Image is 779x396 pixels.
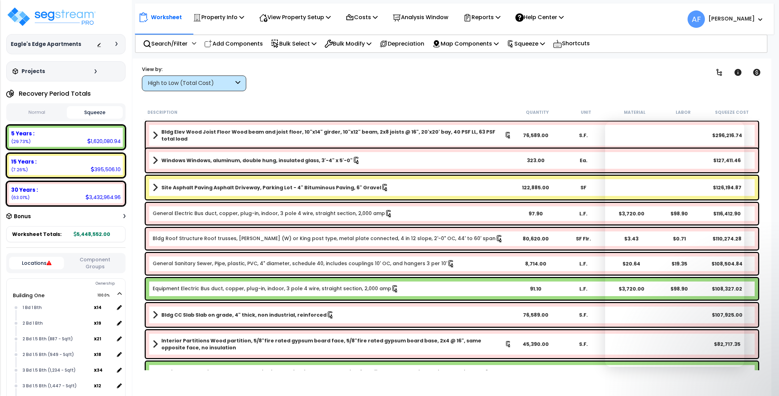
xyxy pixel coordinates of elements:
[560,311,608,318] div: S.F.
[581,110,591,115] small: Unit
[560,341,608,348] div: S.F.
[97,383,101,389] small: 12
[148,79,234,87] div: High to Low (Total Cost)
[97,305,102,310] small: 14
[97,320,101,326] small: 19
[715,110,749,115] small: Squeeze Cost
[512,260,560,267] div: 8,714.00
[9,106,65,119] button: Normal
[91,166,121,173] div: 395,506.10
[9,257,64,269] button: Locations
[515,13,564,22] p: Help Center
[153,285,399,293] a: Individual Item
[11,138,31,144] small: (29.73%)
[512,210,560,217] div: 97.90
[193,13,244,22] p: Property Info
[463,13,500,22] p: Reports
[161,337,505,351] b: Interior Partitions Wood partition, 5/8"fire rated gypsum board face, 5/8"fire rated gypsum board...
[97,336,101,342] small: 21
[153,310,512,320] a: Assembly Title
[151,13,182,22] p: Worksheet
[161,369,506,382] b: Equipment Electric Underground service installation, includes excavation, backfill, and compactio...
[87,137,121,145] div: 1,620,080.94
[94,366,114,374] span: location multiplier
[728,372,744,389] iframe: Intercom live chat
[512,157,560,164] div: 323.00
[19,90,91,97] h4: Recovery Period Totals
[560,157,608,164] div: Ea.
[143,39,187,48] p: Search/Filter
[393,13,448,22] p: Analysis Window
[560,210,608,217] div: L.F.
[11,195,30,200] small: (63.01%)
[549,35,594,52] div: Shortcuts
[432,39,499,48] p: Map Components
[11,41,81,48] h3: Eagle's Edge Apartments
[11,186,38,193] b: 30 Years :
[512,285,560,292] div: 91.10
[512,235,560,242] div: 80,620.00
[153,369,512,382] a: Assembly Title
[624,110,645,115] small: Material
[346,13,378,22] p: Costs
[161,311,327,318] b: Bldg CC Slab Slab on grade, 4" thick, non industrial, reinforced
[512,341,560,348] div: 45,390.00
[94,366,103,373] b: x
[161,128,505,142] b: Bldg Elev Wood Joist Floor Wood beam and joist floor, 10"x14" girder, 10"x12" beam, 2x8 joists @ ...
[153,260,455,268] a: Individual Item
[11,130,34,137] b: 5 Years :
[376,35,428,52] div: Depreciation
[324,39,371,48] p: Bulk Modify
[67,256,122,270] button: Component Groups
[21,319,94,327] div: 2 Bd 1 Bth
[553,39,590,49] p: Shortcuts
[13,292,45,299] a: Building One 100.0%
[708,15,755,22] b: [PERSON_NAME]
[21,335,94,343] div: 2 Bd 1.5 Bth (887 - Sqft)
[86,193,121,201] div: 3,432,964.96
[560,184,608,191] div: SF
[161,157,353,164] b: Windows Windows, aluminum, double hung, insulated glass, 3'-4" x 5'-0"
[21,382,94,390] div: 3 Bd 1.5 Bth (1,447 - Sqft)
[512,132,560,139] div: 76,589.00
[94,319,114,327] span: location multiplier
[560,235,608,242] div: SF Flr.
[21,366,94,374] div: 3 Bd 1.5 Bth (1,234 - Sqft)
[512,311,560,318] div: 76,589.00
[153,183,512,192] a: Assembly Title
[12,231,62,238] span: Worksheet Totals:
[74,231,110,238] b: 5,448,552.00
[560,132,608,139] div: S.F.
[605,122,744,367] iframe: Intercom live chat
[560,285,608,292] div: L.F.
[507,39,545,48] p: Squeeze
[204,39,263,48] p: Add Components
[14,214,31,220] h3: Bonus
[94,303,114,312] span: location multiplier
[94,351,101,358] b: x
[161,184,381,191] b: Site Asphalt Paving Asphalt Driveway, Parking Lot - 4" Bituminous Paving, 6" Gravel
[526,110,549,115] small: Quantity
[11,158,37,165] b: 15 Years :
[153,128,512,142] a: Assembly Title
[153,210,393,217] a: Individual Item
[259,13,331,22] p: View Property Setup
[271,39,316,48] p: Bulk Select
[676,110,691,115] small: Labor
[11,167,28,173] small: (7.26%)
[560,260,608,267] div: L.F.
[147,110,177,115] small: Description
[22,68,45,75] h3: Projects
[512,184,560,191] div: 122,885.00
[94,382,101,389] b: x
[94,350,114,359] span: location multiplier
[67,106,123,119] button: Squeeze
[97,291,116,300] span: 100.0%
[21,279,125,288] div: Ownership
[379,39,424,48] p: Depreciation
[21,303,94,312] div: 1 Bd 1 Bth
[94,334,114,343] span: location multiplier
[153,337,512,351] a: Assembly Title
[94,335,101,342] b: x
[142,66,246,73] div: View by:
